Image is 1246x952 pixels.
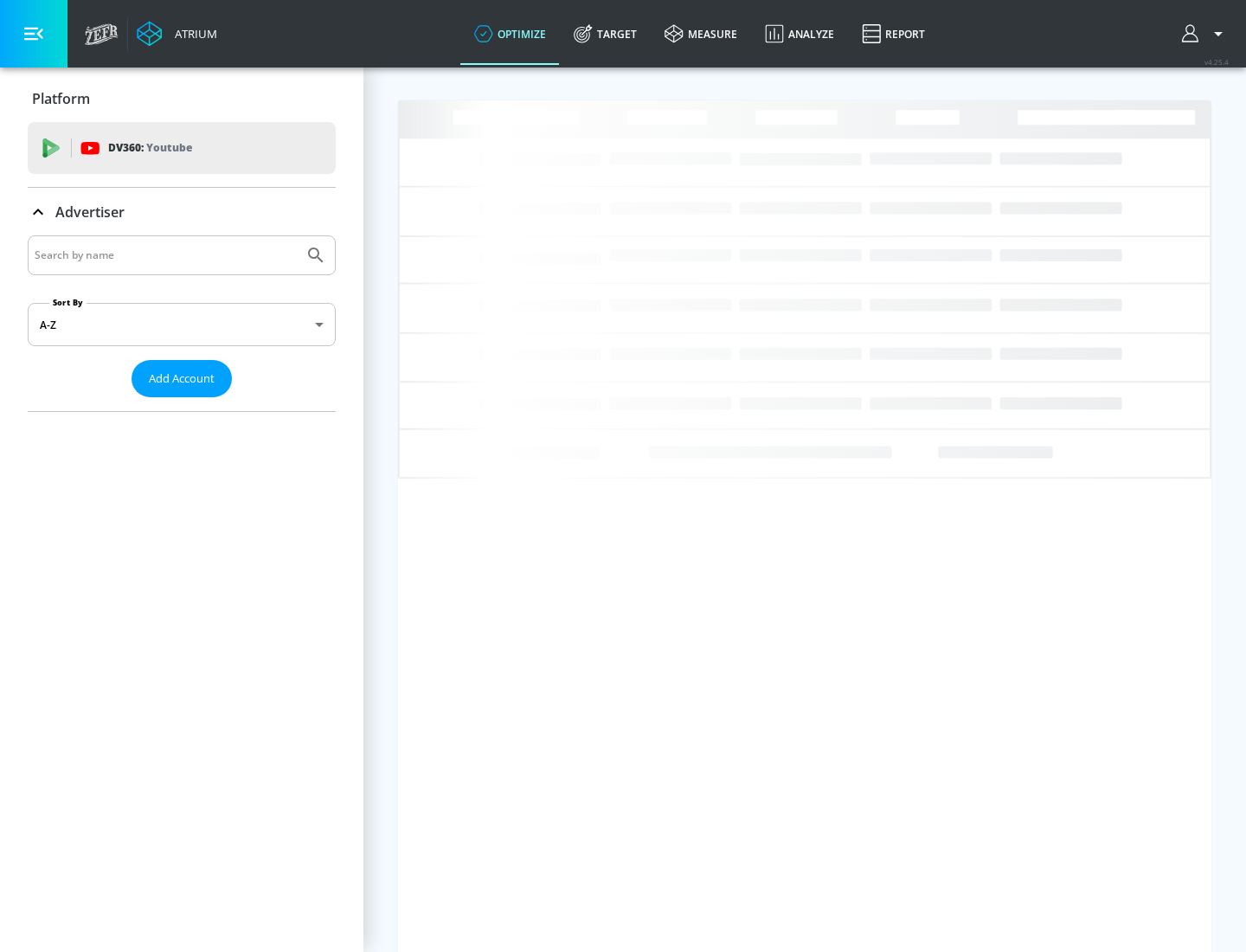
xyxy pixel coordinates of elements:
[149,369,215,389] span: Add Account
[651,3,751,65] a: measure
[1204,57,1229,67] span: v 4.25.4
[560,3,651,65] a: Target
[146,138,192,157] p: Youtube
[35,244,297,267] input: Search by name
[28,303,336,346] div: A-Z
[108,138,192,158] p: DV360:
[137,21,217,47] a: Atrium
[28,122,336,174] div: DV360: Youtube
[28,188,336,236] div: Advertiser
[49,297,87,308] label: Sort By
[28,235,336,411] div: Advertiser
[168,26,217,42] div: Atrium
[28,397,336,411] nav: list of Advertiser
[848,3,939,65] a: Report
[751,3,848,65] a: Analyze
[32,89,90,108] p: Platform
[28,74,336,123] div: Platform
[132,360,232,397] button: Add Account
[460,3,560,65] a: optimize
[55,203,125,222] p: Advertiser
